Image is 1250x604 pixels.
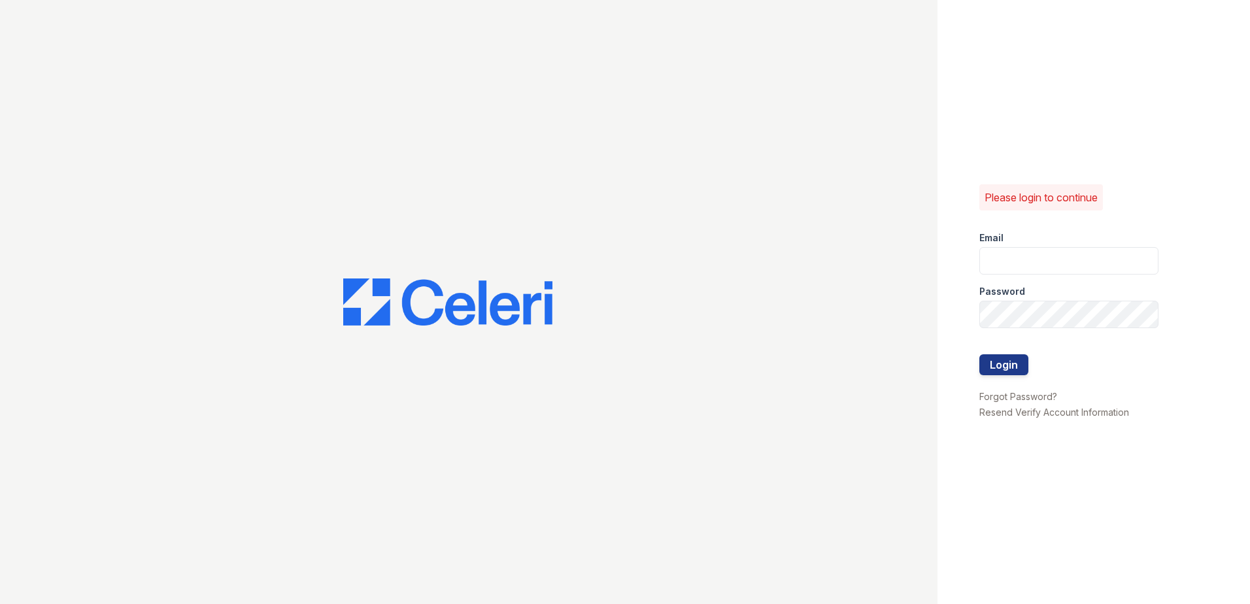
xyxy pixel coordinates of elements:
label: Password [979,285,1025,298]
a: Resend Verify Account Information [979,407,1129,418]
label: Email [979,231,1004,244]
img: CE_Logo_Blue-a8612792a0a2168367f1c8372b55b34899dd931a85d93a1a3d3e32e68fde9ad4.png [343,278,552,326]
button: Login [979,354,1028,375]
p: Please login to continue [985,190,1098,205]
a: Forgot Password? [979,391,1057,402]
